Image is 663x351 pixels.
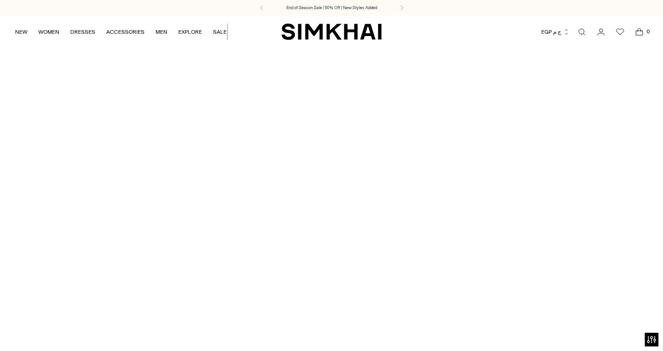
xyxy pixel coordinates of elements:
a: MEN [155,22,167,42]
a: ACCESSORIES [106,22,145,42]
a: NEW [15,22,27,42]
a: Wishlist [611,23,629,41]
a: DRESSES [70,22,95,42]
a: Open cart modal [630,23,648,41]
button: EGP ج.م [541,22,570,42]
a: Go to the account page [592,23,610,41]
span: 0 [644,27,652,36]
a: WOMEN [38,22,59,42]
a: Open search modal [573,23,591,41]
a: SIMKHAI [281,23,382,41]
a: SALE [213,22,227,42]
a: EXPLORE [178,22,202,42]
